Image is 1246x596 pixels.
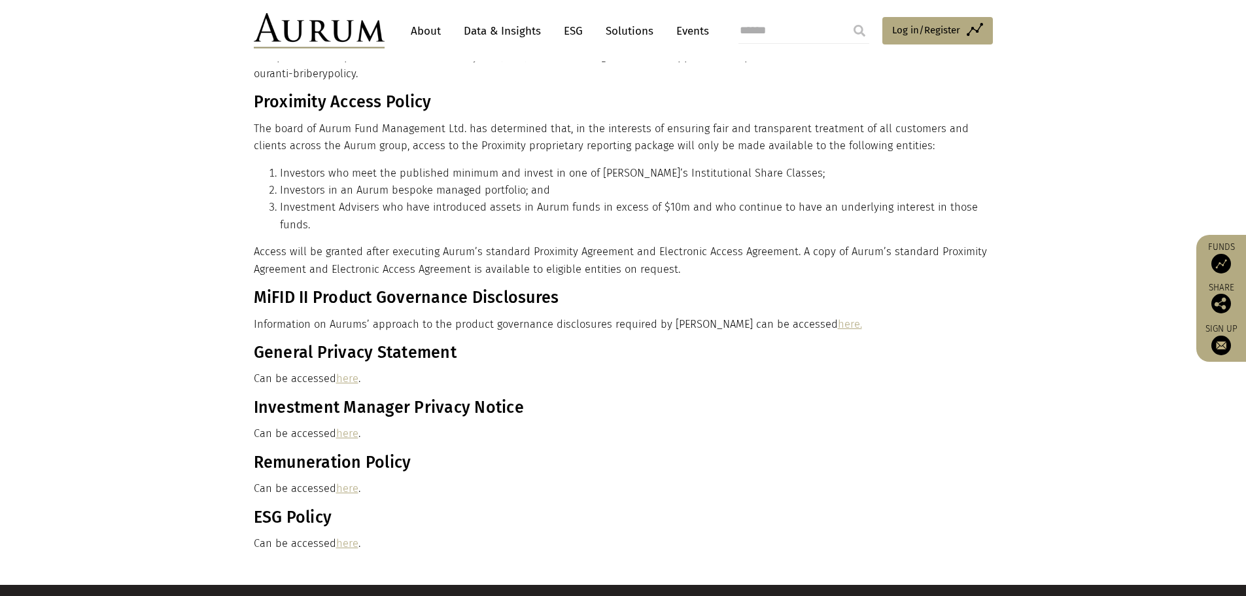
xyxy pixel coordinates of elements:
a: Sign up [1203,323,1239,355]
p: Can be accessed . [254,535,990,552]
a: here [336,372,358,385]
img: Aurum [254,13,385,48]
h3: ESG Policy [254,508,990,527]
span: Log in/Register [892,22,960,38]
a: here. [838,318,862,330]
input: Submit [846,18,873,44]
h3: Remuneration Policy [254,453,990,472]
h3: General Privacy Statement [254,343,990,362]
a: Log in/Register [882,17,993,44]
p: Information on Aurums’ approach to the product governance disclosures required by [PERSON_NAME] c... [254,316,990,333]
h3: Investment Manager Privacy Notice [254,398,990,417]
a: Solutions [599,19,660,43]
p: Can be accessed . [254,480,990,497]
a: About [404,19,447,43]
li: Investors who meet the published minimum and invest in one of [PERSON_NAME]’s Institutional Share... [280,165,990,182]
a: Data & Insights [457,19,547,43]
a: Events [670,19,709,43]
div: Share [1203,283,1239,313]
h3: MiFID II Product Governance Disclosures [254,288,990,307]
img: Sign up to our newsletter [1211,336,1231,355]
p: Can be accessed . [254,370,990,387]
img: Share this post [1211,294,1231,313]
a: Funds [1203,241,1239,273]
a: ESG [557,19,589,43]
a: here [336,427,358,440]
a: here [336,482,358,495]
p: The board of Aurum Fund Management Ltd. has determined that, in the interests of ensuring fair an... [254,120,990,155]
li: Investment Advisers who have introduced assets in Aurum funds in excess of $10m and who continue ... [280,199,990,234]
span: anti-bribery [269,67,328,80]
img: Access Funds [1211,254,1231,273]
h3: Proximity Access Policy [254,92,990,112]
li: Investors in an Aurum bespoke managed portfolio; and [280,182,990,199]
a: here [336,537,358,550]
p: Can be accessed . [254,425,990,442]
p: Access will be granted after executing Aurum’s standard Proximity Agreement and Electronic Access... [254,243,990,278]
